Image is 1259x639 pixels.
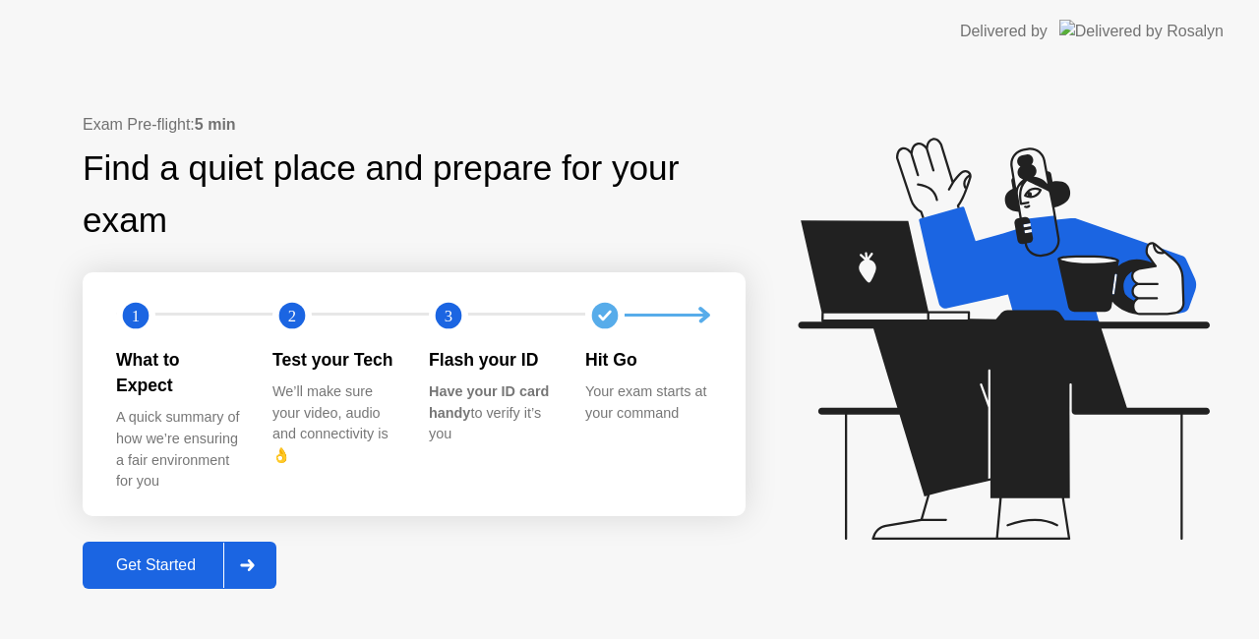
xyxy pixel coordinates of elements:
text: 3 [445,306,452,324]
div: Find a quiet place and prepare for your exam [83,143,746,247]
div: to verify it’s you [429,381,554,445]
text: 2 [288,306,296,324]
div: We’ll make sure your video, audio and connectivity is 👌 [272,381,397,466]
img: Delivered by Rosalyn [1059,20,1224,42]
div: Get Started [89,556,223,574]
div: Your exam starts at your command [585,381,710,424]
text: 1 [132,306,140,324]
div: A quick summary of how we’re ensuring a fair environment for you [116,407,241,492]
div: Flash your ID [429,347,554,373]
b: 5 min [195,116,236,133]
div: Exam Pre-flight: [83,113,746,137]
div: What to Expect [116,347,241,399]
div: Test your Tech [272,347,397,373]
button: Get Started [83,542,276,589]
div: Hit Go [585,347,710,373]
b: Have your ID card handy [429,383,549,421]
div: Delivered by [960,20,1048,43]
